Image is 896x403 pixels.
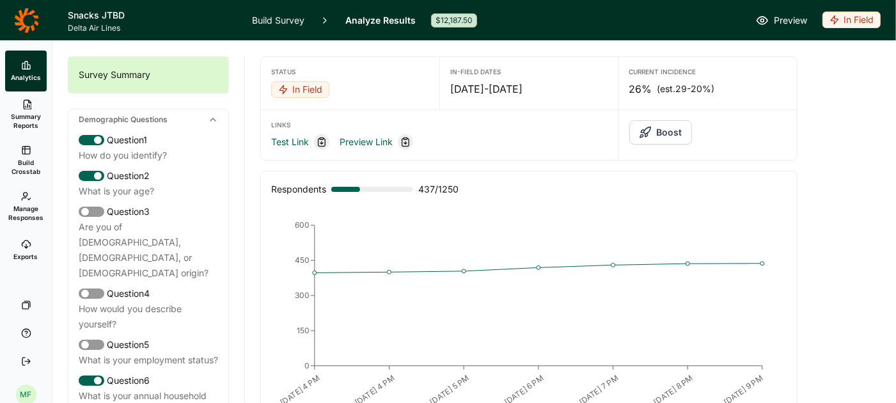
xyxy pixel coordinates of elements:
[68,109,228,130] div: Demographic Questions
[431,13,477,28] div: $12,187.50
[79,132,218,148] div: Question 1
[68,23,237,33] span: Delta Air Lines
[822,12,881,28] div: In Field
[418,182,459,197] span: 437 / 1250
[5,184,47,230] a: Manage Responses
[79,301,218,332] div: How would you describe yourself?
[295,220,310,230] tspan: 600
[297,326,310,335] tspan: 150
[657,83,715,95] span: (est. 29-20% )
[10,158,42,176] span: Build Crosstab
[629,81,652,97] span: 26%
[79,184,218,199] div: What is your age?
[314,134,329,150] div: Copy link
[629,67,787,76] div: Current Incidence
[68,57,228,93] div: Survey Summary
[79,204,218,219] div: Question 3
[271,134,309,150] a: Test Link
[756,13,807,28] a: Preview
[5,138,47,184] a: Build Crosstab
[79,337,218,352] div: Question 5
[295,255,310,265] tspan: 450
[774,13,807,28] span: Preview
[8,204,43,222] span: Manage Responses
[450,67,608,76] div: In-Field Dates
[10,112,42,130] span: Summary Reports
[79,148,218,163] div: How do you identify?
[271,81,329,99] button: In Field
[14,252,38,261] span: Exports
[79,286,218,301] div: Question 4
[79,219,218,281] div: Are you of [DEMOGRAPHIC_DATA], [DEMOGRAPHIC_DATA], or [DEMOGRAPHIC_DATA] origin?
[79,352,218,368] div: What is your employment status?
[5,230,47,271] a: Exports
[68,8,237,23] h1: Snacks JTBD
[822,12,881,29] button: In Field
[79,168,218,184] div: Question 2
[11,73,41,82] span: Analytics
[398,134,413,150] div: Copy link
[295,290,310,300] tspan: 300
[340,134,393,150] a: Preview Link
[304,361,310,370] tspan: 0
[79,373,218,388] div: Question 6
[271,182,326,197] div: Respondents
[5,51,47,91] a: Analytics
[271,81,329,98] div: In Field
[629,120,692,145] button: Boost
[271,120,608,129] div: Links
[5,91,47,138] a: Summary Reports
[450,81,608,97] div: [DATE] - [DATE]
[271,67,429,76] div: Status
